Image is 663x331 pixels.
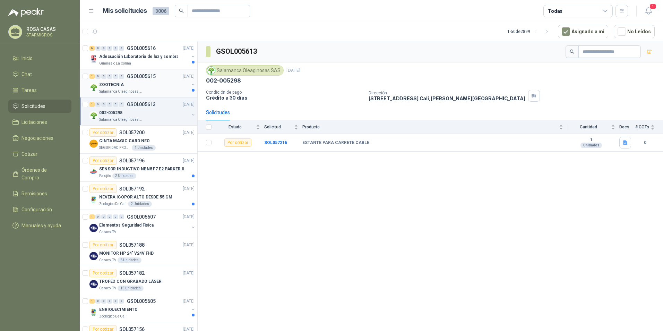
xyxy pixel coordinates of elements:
img: Company Logo [89,139,98,148]
h3: GSOL005613 [216,46,258,57]
div: 6 Unidades [118,257,141,263]
img: Company Logo [89,252,98,260]
div: 0 [113,102,118,107]
p: 002-005298 [99,110,122,116]
span: Estado [216,125,255,129]
span: # COTs [635,125,649,129]
b: SOL057216 [264,140,287,145]
a: 1 0 0 0 0 0 GSOL005607[DATE] Company LogoElementos Seguridad FisicaCaracol TV [89,213,196,235]
p: [DATE] [183,45,195,52]
div: 0 [95,74,101,79]
a: Por cotizarSOL057188[DATE] Company LogoMONITOR HP 24" V24V FHDCaracol TV6 Unidades [80,238,197,266]
div: 1 [89,102,95,107]
span: 1 [649,3,657,10]
p: Elementos Seguridad Fisica [99,222,154,229]
div: 0 [107,74,112,79]
a: Negociaciones [8,131,71,145]
button: No Leídos [614,25,655,38]
p: GSOL005607 [127,214,156,219]
p: [DATE] [183,298,195,305]
a: 1 0 0 0 0 0 GSOL005615[DATE] Company LogoZOOTECNIASalamanca Oleaginosas SAS [89,72,196,94]
div: 0 [107,102,112,107]
a: 1 0 0 0 0 0 GSOL005613[DATE] Company Logo002-005298Salamanca Oleaginosas SAS [89,100,196,122]
div: 2 Unidades [112,173,136,179]
div: Unidades [580,143,602,148]
a: Solicitudes [8,100,71,113]
div: Todas [548,7,562,15]
div: 1 [89,214,95,219]
p: Dirección [369,91,525,95]
p: SOL057200 [119,130,145,135]
a: 6 0 0 0 0 0 GSOL005616[DATE] Company LogoAdecuación Laboratorio de luz y sombraGimnasio La Colina [89,44,196,66]
img: Company Logo [89,196,98,204]
p: 002-005298 [206,77,241,84]
p: GSOL005616 [127,46,156,51]
a: Remisiones [8,187,71,200]
p: NEVERA ICOPOR ALTO DESDE 55 CM [99,194,172,201]
button: Asignado a mi [558,25,608,38]
a: Manuales y ayuda [8,219,71,232]
div: 0 [95,299,101,304]
p: [DATE] [183,129,195,136]
a: Por cotizarSOL057182[DATE] Company LogoTROFEO CON GRABADO LÁSERCaracol TV15 Unidades [80,266,197,294]
div: 0 [113,299,118,304]
p: CINTA MAGIC CARD NEO [99,138,150,144]
div: 1 - 50 de 2899 [507,26,552,37]
div: 1 [89,74,95,79]
p: GSOL005605 [127,299,156,304]
div: 0 [107,299,112,304]
p: [DATE] [183,186,195,192]
div: 6 [89,46,95,51]
div: Solicitudes [206,109,230,116]
div: 0 [95,46,101,51]
span: 3006 [153,7,169,15]
p: Salamanca Oleaginosas SAS [99,117,143,122]
div: Por cotizar [89,128,117,137]
span: Licitaciones [21,118,47,126]
div: 0 [119,299,124,304]
span: Cantidad [567,125,610,129]
div: 0 [119,74,124,79]
div: Por cotizar [224,138,251,147]
p: Condición de pago [206,90,363,95]
div: 0 [107,214,112,219]
span: Tareas [21,86,37,94]
p: Adecuación Laboratorio de luz y sombra [99,53,178,60]
a: Inicio [8,52,71,65]
div: 0 [101,46,106,51]
div: 0 [119,214,124,219]
div: 0 [101,299,106,304]
img: Company Logo [89,168,98,176]
div: 1 Unidades [132,145,156,151]
span: search [570,49,575,54]
div: 0 [101,214,106,219]
p: Salamanca Oleaginosas SAS [99,89,143,94]
p: [DATE] [183,214,195,220]
p: [DATE] [183,242,195,248]
a: Chat [8,68,71,81]
p: GSOL005615 [127,74,156,79]
a: Órdenes de Compra [8,163,71,184]
h1: Mis solicitudes [103,6,147,16]
img: Company Logo [89,55,98,63]
p: STARMICROS [26,33,70,37]
th: Producto [302,120,567,134]
img: Company Logo [207,67,215,74]
a: Configuración [8,203,71,216]
p: [DATE] [183,270,195,277]
p: SOL057192 [119,186,145,191]
p: Caracol TV [99,286,116,291]
div: 0 [101,102,106,107]
span: Solicitudes [21,102,45,110]
p: SOL057188 [119,243,145,247]
p: ROSA CASAS [26,27,70,32]
span: Inicio [21,54,33,62]
button: 1 [642,5,655,17]
p: Patojito [99,173,111,179]
b: 1 [567,137,615,143]
th: Solicitud [264,120,302,134]
div: 1 [89,299,95,304]
img: Logo peakr [8,8,44,17]
a: Cotizar [8,147,71,161]
div: 0 [95,214,101,219]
